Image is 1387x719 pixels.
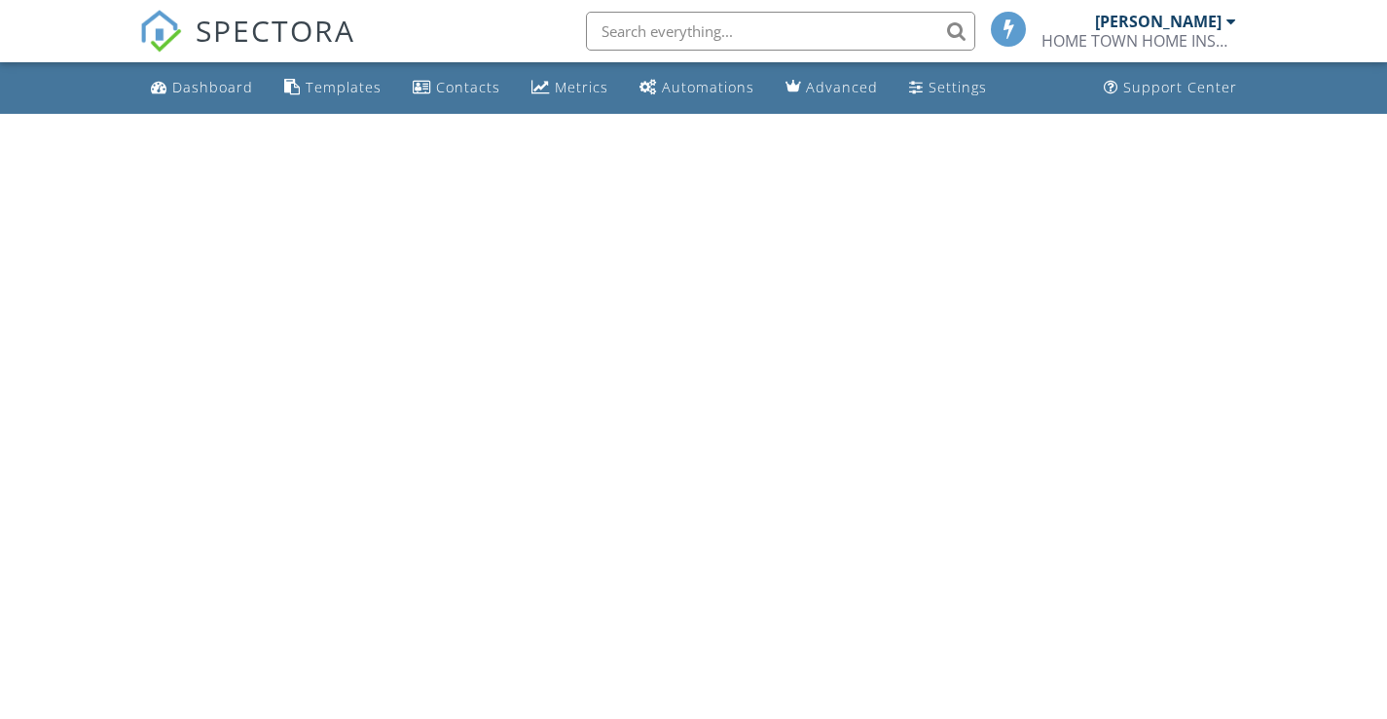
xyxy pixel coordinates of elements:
[1095,12,1222,31] div: [PERSON_NAME]
[1123,78,1237,96] div: Support Center
[1041,31,1236,51] div: HOME TOWN HOME INSPECTIONS, LLC
[901,70,995,106] a: Settings
[405,70,508,106] a: Contacts
[139,26,355,67] a: SPECTORA
[172,78,253,96] div: Dashboard
[1096,70,1245,106] a: Support Center
[586,12,975,51] input: Search everything...
[436,78,500,96] div: Contacts
[929,78,987,96] div: Settings
[306,78,382,96] div: Templates
[524,70,616,106] a: Metrics
[555,78,608,96] div: Metrics
[632,70,762,106] a: Automations (Basic)
[778,70,886,106] a: Advanced
[806,78,878,96] div: Advanced
[662,78,754,96] div: Automations
[143,70,261,106] a: Dashboard
[139,10,182,53] img: The Best Home Inspection Software - Spectora
[276,70,389,106] a: Templates
[196,10,355,51] span: SPECTORA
